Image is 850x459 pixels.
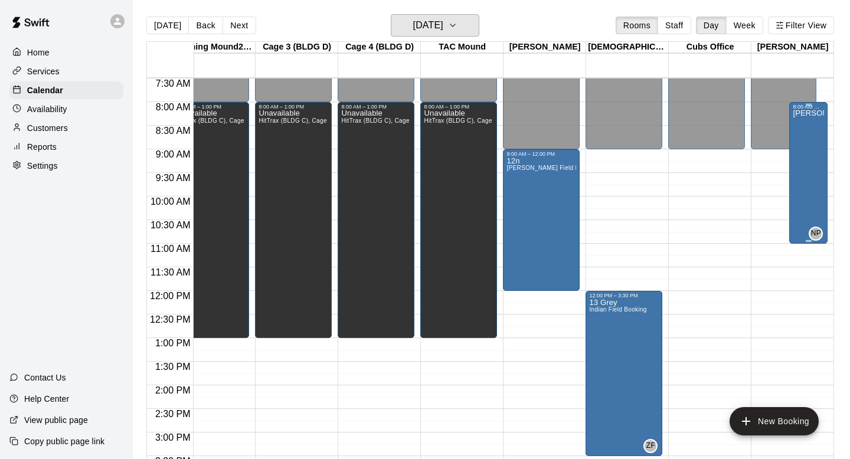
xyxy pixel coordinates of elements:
div: 8:00 AM – 1:00 PM: Unavailable [255,102,332,338]
button: [DATE] [391,14,479,37]
p: Copy public page link [24,435,104,447]
p: Calendar [27,84,63,96]
div: 8:00 AM – 11:00 AM [793,104,824,110]
div: 8:00 AM – 1:00 PM: Unavailable [338,102,414,338]
button: Staff [658,17,691,34]
div: 8:00 AM – 1:00 PM [176,104,246,110]
button: add [730,407,819,435]
span: 8:00 AM [153,102,194,112]
span: NP [811,228,821,240]
div: 12:00 PM – 3:30 PM: 13 Grey [586,291,662,456]
button: Filter View [768,17,834,34]
button: Week [726,17,763,34]
div: [PERSON_NAME] [751,42,834,53]
span: 1:00 PM [152,338,194,348]
p: Home [27,47,50,58]
span: 10:30 AM [148,220,194,230]
span: ZF [646,440,655,452]
p: Services [27,65,60,77]
a: Home [9,44,123,61]
a: Settings [9,157,123,175]
div: 8:00 AM – 1:00 PM [341,104,411,110]
p: View public page [24,414,88,426]
div: 12:00 PM – 3:30 PM [589,293,659,299]
span: 12:30 PM [147,314,193,324]
div: Pitching Mound2 (BLDG D) [173,42,256,53]
a: Services [9,63,123,80]
span: 11:00 AM [148,244,194,254]
div: Nish Patel [809,227,823,241]
span: 9:30 AM [153,173,194,183]
div: 8:00 AM – 1:00 PM: Unavailable [172,102,249,338]
span: 2:30 PM [152,409,194,419]
div: 9:00 AM – 12:00 PM: 12n [503,149,580,291]
span: 10:00 AM [148,196,194,206]
div: 9:00 AM – 12:00 PM [506,151,576,157]
div: 8:00 AM – 1:00 PM: Unavailable [420,102,497,338]
span: 1:30 PM [152,362,194,372]
span: Zach Fike [648,439,658,453]
span: 3:00 PM [152,432,194,442]
span: 2:00 PM [152,385,194,395]
p: Customers [27,122,68,134]
span: [PERSON_NAME] Field Booking [506,165,598,171]
a: Reports [9,138,123,156]
p: Settings [27,160,58,172]
button: Back [188,17,223,34]
div: Cage 4 (BLDG D) [338,42,421,53]
span: Nish Patel [813,227,823,241]
div: Cubs Office [669,42,751,53]
div: 8:00 AM – 1:00 PM [424,104,493,110]
p: Help Center [24,393,69,405]
div: 8:00 AM – 11:00 AM: Righter RD [789,102,828,244]
div: [DEMOGRAPHIC_DATA] [586,42,669,53]
p: Reports [27,141,57,153]
span: 9:00 AM [153,149,194,159]
p: Availability [27,103,67,115]
div: 8:00 AM – 1:00 PM [259,104,328,110]
span: 11:30 AM [148,267,194,277]
span: 8:30 AM [153,126,194,136]
div: TAC Mound [421,42,504,53]
button: Rooms [616,17,658,34]
h6: [DATE] [413,17,443,34]
button: Day [696,17,727,34]
div: Cage 3 (BLDG D) [256,42,338,53]
span: 12:00 PM [147,291,193,301]
a: Availability [9,100,123,118]
span: Indian Field Booking [589,306,646,313]
button: [DATE] [146,17,189,34]
span: 7:30 AM [153,78,194,88]
div: [PERSON_NAME] [504,42,586,53]
p: Contact Us [24,372,66,383]
button: Next [223,17,256,34]
a: Calendar [9,81,123,99]
div: Zach Fike [643,439,658,453]
a: Customers [9,119,123,137]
